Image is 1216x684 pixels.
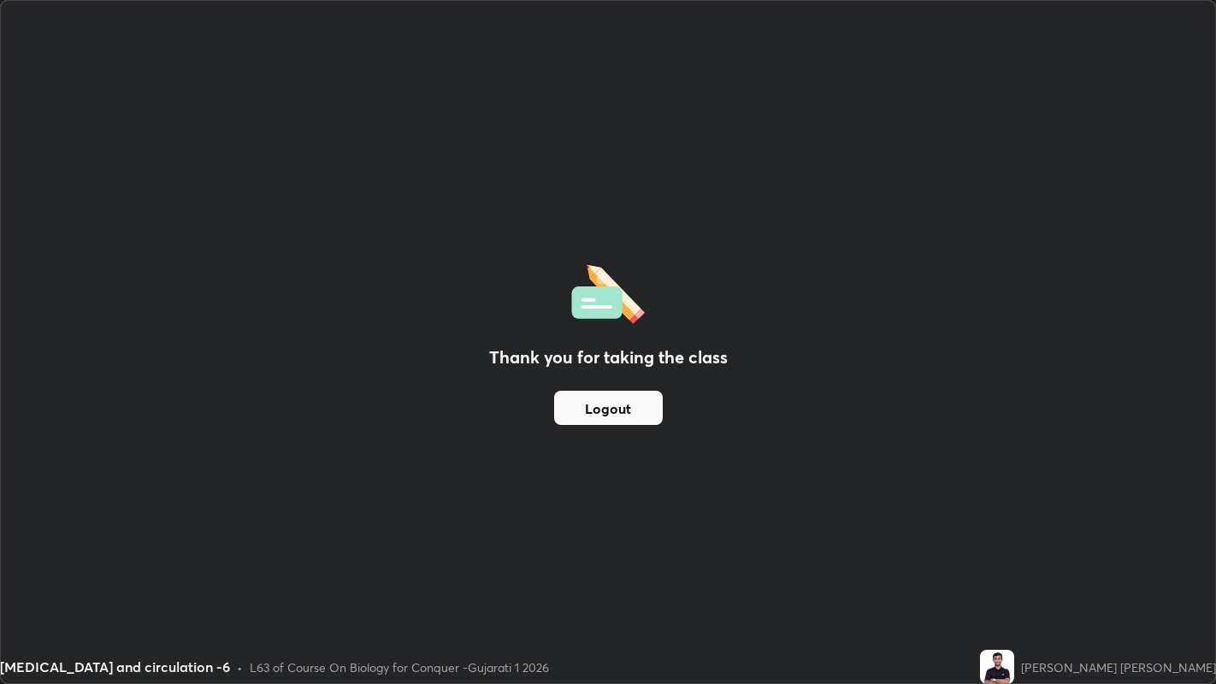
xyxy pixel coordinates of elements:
div: • [237,658,243,676]
div: L63 of Course On Biology for Conquer -Gujarati 1 2026 [250,658,549,676]
img: c9bf78d67bb745bc84438c2db92f5989.jpg [980,650,1014,684]
div: [PERSON_NAME] [PERSON_NAME] [1021,658,1216,676]
h2: Thank you for taking the class [489,345,728,370]
img: offlineFeedback.1438e8b3.svg [571,259,645,324]
button: Logout [554,391,663,425]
